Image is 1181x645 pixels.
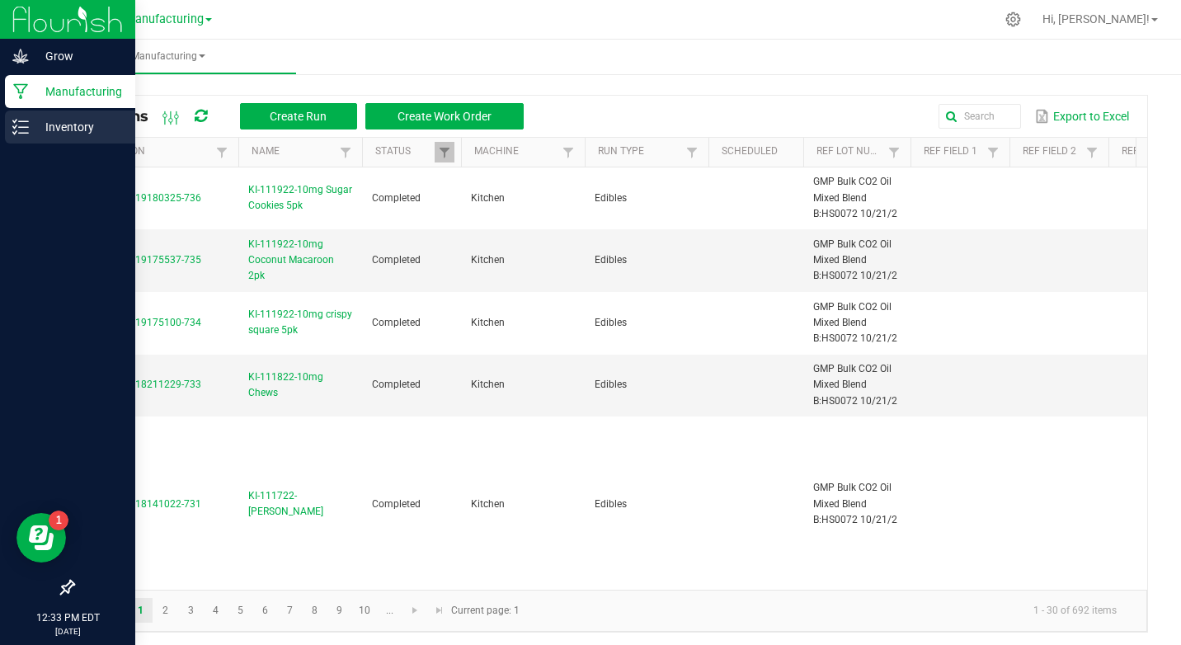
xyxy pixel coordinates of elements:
[403,598,427,623] a: Go to the next page
[595,317,627,328] span: Edibles
[813,363,897,406] span: GMP Bulk CO2 Oil Mixed Blend B:HS0072 10/21/2
[813,482,897,525] span: GMP Bulk CO2 Oil Mixed Blend B:HS0072 10/21/2
[884,142,904,162] a: Filter
[1122,145,1180,158] a: Ref Field 3Sortable
[12,119,29,135] inline-svg: Inventory
[253,598,277,623] a: Page 6
[353,598,377,623] a: Page 10
[372,498,421,510] span: Completed
[7,610,128,625] p: 12:33 PM EDT
[40,40,296,74] a: Manufacturing
[372,192,421,204] span: Completed
[474,145,558,158] a: MachineSortable
[29,46,128,66] p: Grow
[278,598,302,623] a: Page 7
[372,379,421,390] span: Completed
[471,192,505,204] span: Kitchen
[83,379,201,390] span: MP-20221118211229-733
[471,317,505,328] span: Kitchen
[49,511,68,530] iframe: Resource center unread badge
[471,498,505,510] span: Kitchen
[248,237,352,285] span: KI-111922-10mg Coconut Macaroon 2pk
[813,238,897,281] span: GMP Bulk CO2 Oil Mixed Blend B:HS0072 10/21/2
[12,83,29,100] inline-svg: Manufacturing
[83,254,201,266] span: MP-20221119175537-735
[372,317,421,328] span: Completed
[471,379,505,390] span: Kitchen
[248,307,352,338] span: KI-111922-10mg crispy square 5pk
[813,301,897,344] span: GMP Bulk CO2 Oil Mixed Blend B:HS0072 10/21/2
[983,142,1003,162] a: Filter
[682,142,702,162] a: Filter
[408,604,421,617] span: Go to the next page
[722,145,797,158] a: ScheduledSortable
[83,498,201,510] span: MP-20221118141022-731
[372,254,421,266] span: Completed
[471,254,505,266] span: Kitchen
[427,598,451,623] a: Go to the last page
[40,49,296,64] span: Manufacturing
[1031,102,1133,130] button: Export to Excel
[83,192,201,204] span: MP-20221119180325-736
[398,110,492,123] span: Create Work Order
[598,145,681,158] a: Run TypeSortable
[595,379,627,390] span: Edibles
[73,590,1147,632] kendo-pager: Current page: 1
[16,513,66,563] iframe: Resource center
[1082,142,1102,162] a: Filter
[558,142,578,162] a: Filter
[248,370,352,401] span: KI-111822-10mg Chews
[212,142,232,162] a: Filter
[252,145,335,158] a: NameSortable
[529,597,1130,624] kendo-pager-info: 1 - 30 of 692 items
[29,82,128,101] p: Manufacturing
[595,498,627,510] span: Edibles
[248,488,352,520] span: KI-111722-[PERSON_NAME]
[1023,145,1081,158] a: Ref Field 2Sortable
[29,117,128,137] p: Inventory
[86,102,536,130] div: All Runs
[7,625,128,638] p: [DATE]
[83,317,201,328] span: MP-20221119175100-734
[595,192,627,204] span: Edibles
[378,598,402,623] a: Page 11
[129,598,153,623] a: Page 1
[86,145,211,158] a: ExtractionSortable
[365,103,524,129] button: Create Work Order
[939,104,1021,129] input: Search
[12,48,29,64] inline-svg: Grow
[303,598,327,623] a: Page 8
[1042,12,1150,26] span: Hi, [PERSON_NAME]!
[813,176,897,219] span: GMP Bulk CO2 Oil Mixed Blend B:HS0072 10/21/2
[433,604,446,617] span: Go to the last page
[248,182,352,214] span: KI-111922-10mg Sugar Cookies 5pk
[179,598,203,623] a: Page 3
[375,145,434,158] a: StatusSortable
[240,103,357,129] button: Create Run
[336,142,355,162] a: Filter
[153,598,177,623] a: Page 2
[204,598,228,623] a: Page 4
[595,254,627,266] span: Edibles
[270,110,327,123] span: Create Run
[924,145,982,158] a: Ref Field 1Sortable
[327,598,351,623] a: Page 9
[816,145,883,158] a: Ref Lot NumberSortable
[1003,12,1023,27] div: Manage settings
[125,12,204,26] span: Manufacturing
[435,142,454,162] a: Filter
[228,598,252,623] a: Page 5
